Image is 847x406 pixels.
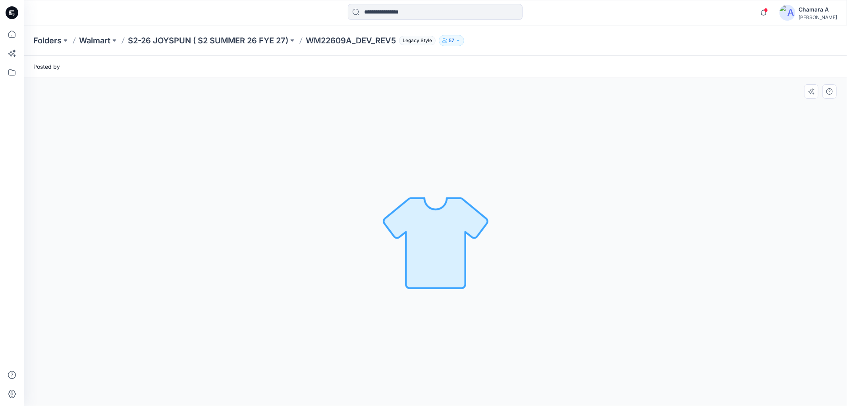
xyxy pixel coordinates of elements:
[33,62,60,71] span: Posted by
[306,35,396,46] p: WM22609A_DEV_REV5
[128,35,288,46] a: S2-26 JOYSPUN ( S2 SUMMER 26 FYE 27)
[799,5,837,14] div: Chamara A
[449,36,454,45] p: 57
[799,14,837,20] div: [PERSON_NAME]
[399,36,436,45] span: Legacy Style
[439,35,464,46] button: 57
[79,35,110,46] a: Walmart
[380,186,491,298] img: No Outline
[33,35,62,46] a: Folders
[396,35,436,46] button: Legacy Style
[779,5,795,21] img: avatar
